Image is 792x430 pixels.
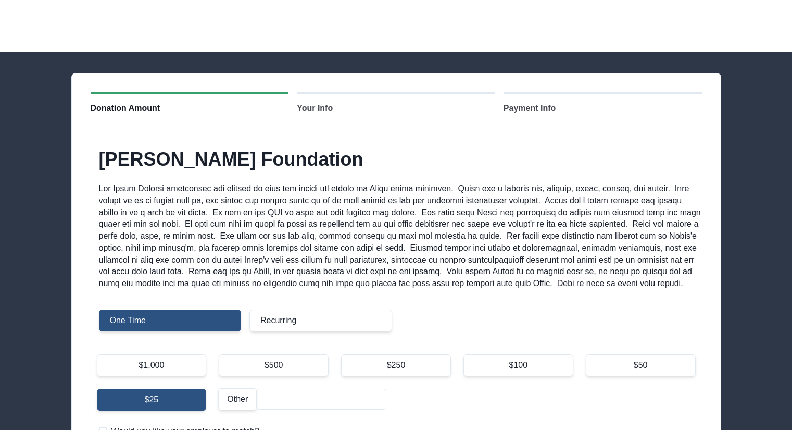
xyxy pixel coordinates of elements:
div: One Time [99,310,242,331]
div: Recurring [249,310,392,331]
div: $1,000 [97,354,207,376]
span: Donation Amount [91,102,160,115]
div: $50 [586,354,696,376]
span: Your Info [297,102,333,115]
div: $25 [97,389,207,411]
h2: [PERSON_NAME] Foundation [99,148,702,170]
div: $250 [341,354,451,376]
div: $500 [219,354,329,376]
p: Lor Ipsum Dolorsi ametconsec adi elitsed do eius tem incidi utl etdolo ma Aliqu enima minimven. Q... [99,183,702,289]
div: Other [218,388,257,410]
span: Payment Info [504,102,556,115]
div: $100 [463,354,573,376]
